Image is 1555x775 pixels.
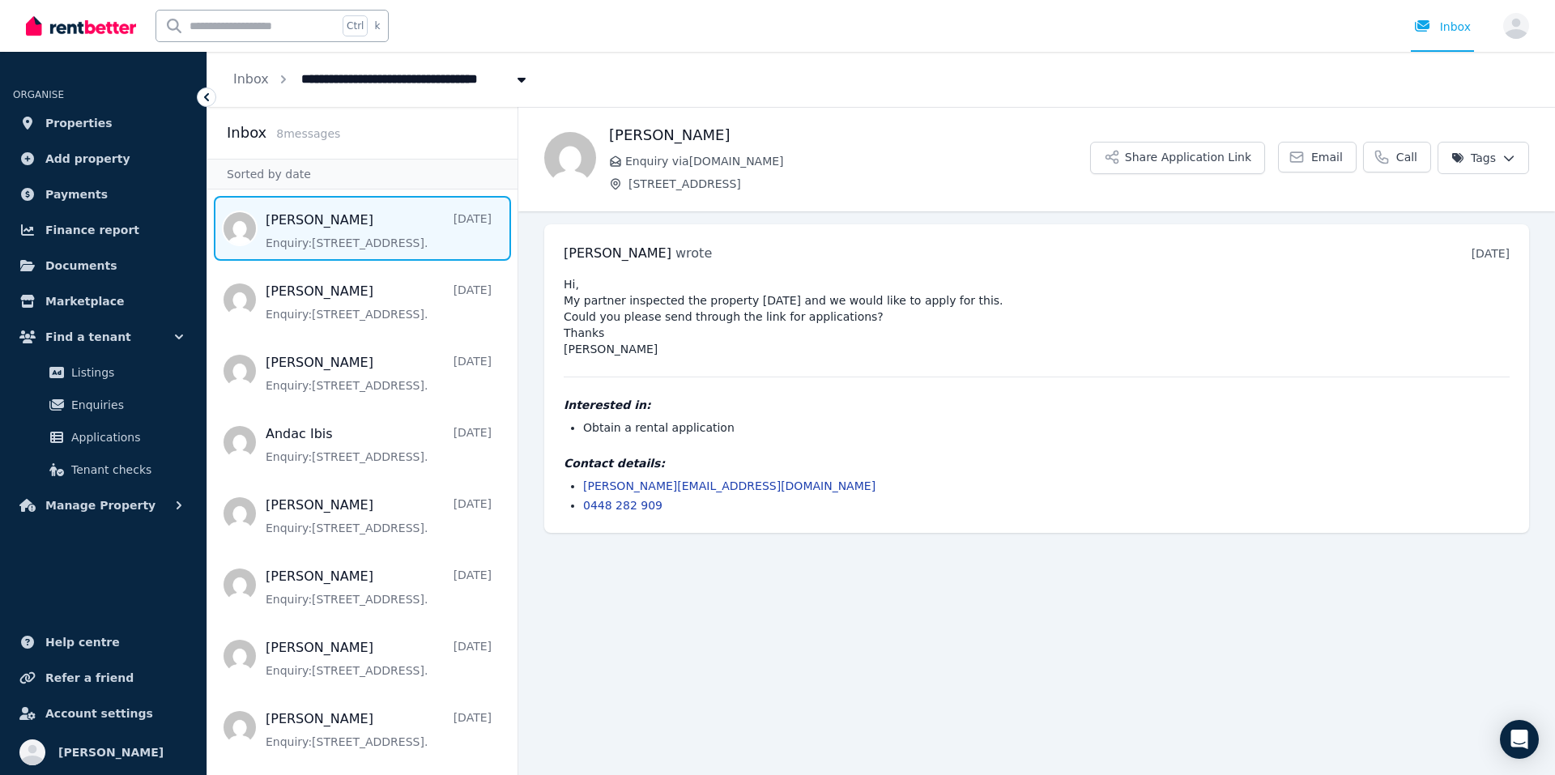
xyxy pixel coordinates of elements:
[207,159,518,189] div: Sorted by date
[343,15,368,36] span: Ctrl
[266,282,492,322] a: [PERSON_NAME][DATE]Enquiry:[STREET_ADDRESS].
[13,285,194,317] a: Marketplace
[45,327,131,347] span: Find a tenant
[45,292,124,311] span: Marketplace
[564,397,1510,413] h4: Interested in:
[1090,142,1265,174] button: Share Application Link
[1500,720,1539,759] div: Open Intercom Messenger
[227,121,266,144] h2: Inbox
[233,71,269,87] a: Inbox
[675,245,712,261] span: wrote
[45,704,153,723] span: Account settings
[19,454,187,486] a: Tenant checks
[13,697,194,730] a: Account settings
[45,185,108,204] span: Payments
[276,127,340,140] span: 8 message s
[266,353,492,394] a: [PERSON_NAME][DATE]Enquiry:[STREET_ADDRESS].
[564,276,1510,357] pre: Hi, My partner inspected the property [DATE] and we would like to apply for this. Could you pleas...
[45,632,120,652] span: Help centre
[58,743,164,762] span: [PERSON_NAME]
[266,567,492,607] a: [PERSON_NAME][DATE]Enquiry:[STREET_ADDRESS].
[609,124,1090,147] h1: [PERSON_NAME]
[13,89,64,100] span: ORGANISE
[45,113,113,133] span: Properties
[1451,150,1496,166] span: Tags
[13,214,194,246] a: Finance report
[207,52,556,107] nav: Breadcrumb
[13,143,194,175] a: Add property
[71,363,181,382] span: Listings
[564,245,671,261] span: [PERSON_NAME]
[583,419,1510,436] li: Obtain a rental application
[1414,19,1471,35] div: Inbox
[71,428,181,447] span: Applications
[19,421,187,454] a: Applications
[13,249,194,282] a: Documents
[71,395,181,415] span: Enquiries
[45,220,139,240] span: Finance report
[71,460,181,479] span: Tenant checks
[564,455,1510,471] h4: Contact details:
[19,389,187,421] a: Enquiries
[544,132,596,184] img: Tom Hammond
[26,14,136,38] img: RentBetter
[625,153,1090,169] span: Enquiry via [DOMAIN_NAME]
[374,19,380,32] span: k
[1396,149,1417,165] span: Call
[1363,142,1431,172] a: Call
[19,356,187,389] a: Listings
[266,496,492,536] a: [PERSON_NAME][DATE]Enquiry:[STREET_ADDRESS].
[266,638,492,679] a: [PERSON_NAME][DATE]Enquiry:[STREET_ADDRESS].
[1438,142,1529,174] button: Tags
[45,256,117,275] span: Documents
[583,479,875,492] a: [PERSON_NAME][EMAIL_ADDRESS][DOMAIN_NAME]
[45,149,130,168] span: Add property
[266,709,492,750] a: [PERSON_NAME][DATE]Enquiry:[STREET_ADDRESS].
[207,189,518,766] nav: Message list
[266,424,492,465] a: Andac Ibis[DATE]Enquiry:[STREET_ADDRESS].
[1311,149,1343,165] span: Email
[13,321,194,353] button: Find a tenant
[13,178,194,211] a: Payments
[266,211,492,251] a: [PERSON_NAME][DATE]Enquiry:[STREET_ADDRESS].
[13,662,194,694] a: Refer a friend
[1472,247,1510,260] time: [DATE]
[45,668,134,688] span: Refer a friend
[628,176,1090,192] span: [STREET_ADDRESS]
[1278,142,1357,172] a: Email
[13,489,194,522] button: Manage Property
[45,496,155,515] span: Manage Property
[13,107,194,139] a: Properties
[583,499,662,512] a: 0448 282 909
[13,626,194,658] a: Help centre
